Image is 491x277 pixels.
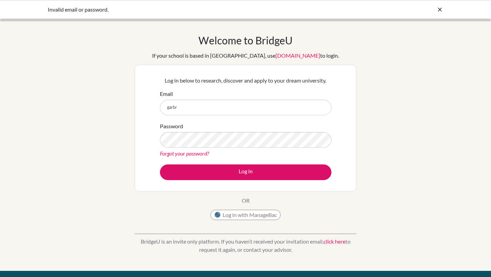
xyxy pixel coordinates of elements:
[160,90,173,98] label: Email
[324,238,345,245] a: click here
[160,122,183,130] label: Password
[210,210,281,220] button: Log in with ManageBac
[276,52,320,59] a: [DOMAIN_NAME]
[160,150,209,157] a: Forgot your password?
[160,164,331,180] button: Log in
[160,76,331,85] p: Log in below to research, discover and apply to your dream university.
[242,196,250,205] p: OR
[198,34,293,46] h1: Welcome to BridgeU
[48,5,341,14] div: Invalid email or password.
[135,237,356,254] p: BridgeU is an invite only platform. If you haven’t received your invitation email, to request it ...
[152,52,339,60] div: If your school is based in [GEOGRAPHIC_DATA], use to login.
